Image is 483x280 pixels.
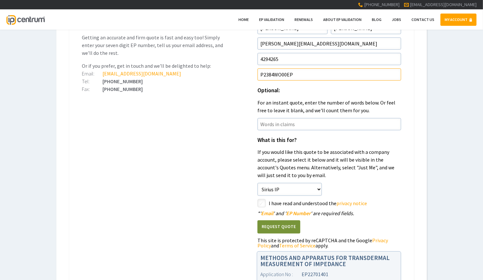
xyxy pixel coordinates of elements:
[279,242,315,249] a: Terms of Service
[260,270,398,278] div: EP22701401
[290,14,317,26] a: Renewals
[336,200,367,206] a: privacy notice
[257,199,266,207] label: styled-checkbox
[259,17,284,22] span: EP Validation
[82,79,226,84] div: [PHONE_NUMBER]
[286,210,311,216] span: EP Number
[319,14,366,26] a: About EP Validation
[261,210,273,216] span: Email
[234,14,253,26] a: Home
[440,14,477,26] a: MY ACCOUNT
[295,17,313,22] span: Renewals
[257,118,401,130] input: Words in claims
[407,14,439,26] a: Contact Us
[257,53,401,65] input: EP Number
[82,34,226,57] p: Getting an accurate and firm quote is fast and easy too! Simply enter your seven digit EP number,...
[257,88,401,94] h1: Optional:
[260,270,302,278] div: Application No :
[82,62,226,70] p: Or if you prefer, get in touch and we'll be delighted to help:
[257,220,300,234] button: Request Quote
[82,86,226,92] div: [PHONE_NUMBER]
[255,14,288,26] a: EP Validation
[238,17,249,22] span: Home
[260,255,398,267] h1: METHODS AND APPARATUS FOR TRANSDERMAL MEASUREMENT OF IMPEDANCE
[257,99,401,114] p: For an instant quote, enter the number of words below. Or feel free to leave it blank, and we'll ...
[392,17,401,22] span: Jobs
[82,79,103,84] div: Tel:
[103,70,181,77] a: [EMAIL_ADDRESS][DOMAIN_NAME]
[6,9,44,30] a: IP Centrum
[323,17,362,22] span: About EP Validation
[410,2,477,7] a: [EMAIL_ADDRESS][DOMAIN_NAME]
[372,17,382,22] span: Blog
[82,86,103,92] div: Fax:
[411,17,434,22] span: Contact Us
[257,148,401,179] p: If you would like this quote to be associated with a company account, please select it below and ...
[257,238,401,248] div: This site is protected by reCAPTCHA and the Google and apply.
[368,14,386,26] a: Blog
[257,37,401,50] input: Email
[257,237,388,249] a: Privacy Policy
[388,14,405,26] a: Jobs
[82,71,103,76] div: Email:
[257,211,401,216] div: ' ' and ' ' are required fields.
[257,137,401,143] h1: What is this for?
[364,2,400,7] span: [PHONE_NUMBER]
[269,199,401,207] label: I have read and understood the
[257,68,401,81] input: Your Reference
